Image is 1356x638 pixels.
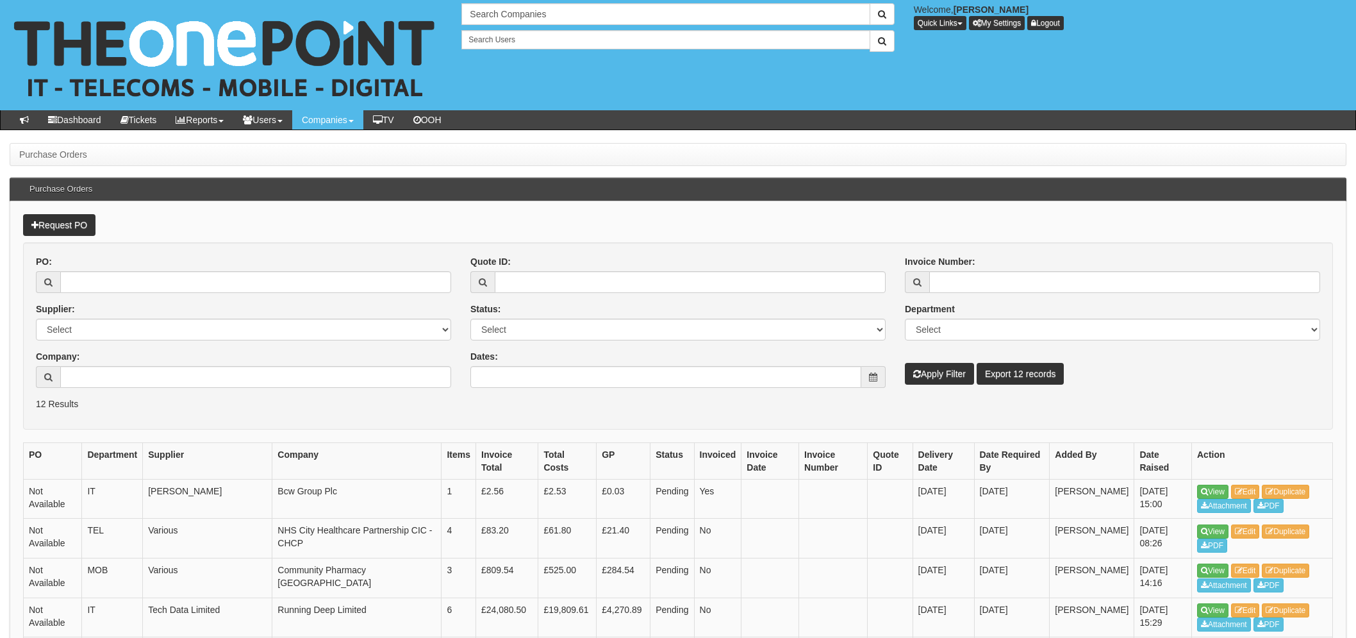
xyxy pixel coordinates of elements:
a: Duplicate [1262,485,1309,499]
b: [PERSON_NAME] [954,4,1029,15]
a: PDF [1253,578,1284,592]
label: Quote ID: [470,255,511,268]
a: View [1197,564,1228,578]
input: Search Users [461,30,870,49]
th: Date Raised [1134,442,1192,479]
th: Action [1192,442,1333,479]
td: [PERSON_NAME] [143,479,272,519]
label: Dates: [470,350,498,363]
th: Company [272,442,442,479]
td: [DATE] [974,479,1050,519]
a: Attachment [1197,578,1251,592]
td: IT [82,479,143,519]
td: Community Pharmacy [GEOGRAPHIC_DATA] [272,558,442,598]
td: Yes [694,479,741,519]
a: Edit [1231,485,1260,499]
td: [PERSON_NAME] [1050,519,1134,558]
a: Edit [1231,564,1260,578]
a: My Settings [969,16,1025,30]
label: Company: [36,350,79,363]
td: [DATE] 15:29 [1134,598,1192,637]
td: No [694,598,741,637]
a: Edit [1231,525,1260,539]
td: Not Available [24,479,82,519]
label: PO: [36,255,52,268]
button: Apply Filter [905,363,974,385]
label: Invoice Number: [905,255,975,268]
button: Quick Links [914,16,966,30]
th: Invoice Total [476,442,538,479]
a: Request PO [23,214,95,236]
td: [DATE] [974,598,1050,637]
td: Pending [650,519,694,558]
li: Purchase Orders [19,148,87,161]
td: 6 [442,598,476,637]
td: [DATE] 14:16 [1134,558,1192,598]
a: Edit [1231,603,1260,617]
th: Items [442,442,476,479]
a: TV [363,110,404,130]
td: £24,080.50 [476,598,538,637]
td: 1 [442,479,476,519]
a: View [1197,603,1228,617]
td: £2.56 [476,479,538,519]
td: Not Available [24,598,82,637]
th: Invoice Date [741,442,799,479]
a: PDF [1253,499,1284,513]
th: GP [597,442,650,479]
td: £2.53 [538,479,597,519]
td: IT [82,598,143,637]
td: Running Deep Limited [272,598,442,637]
a: Tickets [111,110,167,130]
td: 4 [442,519,476,558]
td: Pending [650,598,694,637]
div: Welcome, [904,3,1356,30]
td: [DATE] 08:26 [1134,519,1192,558]
td: £19,809.61 [538,598,597,637]
th: Invoiced [694,442,741,479]
a: Duplicate [1262,525,1309,539]
td: [DATE] [913,558,974,598]
a: PDF [1197,539,1227,553]
td: TEL [82,519,143,558]
td: No [694,558,741,598]
a: Dashboard [38,110,111,130]
td: No [694,519,741,558]
th: Total Costs [538,442,597,479]
td: Pending [650,479,694,519]
td: [DATE] [913,479,974,519]
td: [PERSON_NAME] [1050,479,1134,519]
a: Attachment [1197,499,1251,513]
td: [PERSON_NAME] [1050,558,1134,598]
td: Bcw Group Plc [272,479,442,519]
input: Search Companies [461,3,870,25]
td: £0.03 [597,479,650,519]
td: Not Available [24,558,82,598]
a: Companies [292,110,363,130]
td: MOB [82,558,143,598]
td: £525.00 [538,558,597,598]
td: £4,270.89 [597,598,650,637]
label: Status: [470,303,500,315]
td: £61.80 [538,519,597,558]
th: Delivery Date [913,442,974,479]
th: Date Required By [974,442,1050,479]
th: Supplier [143,442,272,479]
h3: Purchase Orders [23,178,99,200]
td: [DATE] [913,598,974,637]
td: Tech Data Limited [143,598,272,637]
a: View [1197,485,1228,499]
th: PO [24,442,82,479]
td: 3 [442,558,476,598]
td: Various [143,519,272,558]
label: Supplier: [36,303,75,315]
a: PDF [1253,617,1284,632]
td: [PERSON_NAME] [1050,598,1134,637]
td: £21.40 [597,519,650,558]
td: £284.54 [597,558,650,598]
th: Quote ID [868,442,913,479]
a: Export 12 records [977,363,1064,385]
td: [DATE] [974,558,1050,598]
td: NHS City Healthcare Partnership CIC - CHCP [272,519,442,558]
a: Logout [1027,16,1064,30]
